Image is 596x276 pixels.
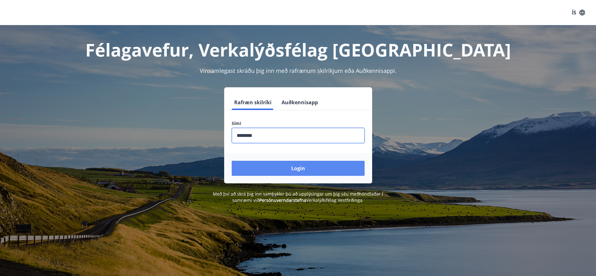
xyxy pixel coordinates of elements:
button: Login [232,161,365,176]
button: Auðkennisapp [279,95,320,110]
span: Vinsamlegast skráðu þig inn með rafrænum skilríkjum eða Auðkennisappi. [200,67,397,74]
a: Persónuverndarstefna [259,197,306,203]
button: Rafræn skilríki [232,95,274,110]
button: ÍS [568,7,588,18]
span: Með því að skrá þig inn samþykkir þú að upplýsingar um þig séu meðhöndlaðar í samræmi við Verkalý... [213,191,383,203]
h1: Félagavefur, Verkalýðsfélag [GEOGRAPHIC_DATA] [80,38,516,62]
label: Sími [232,120,365,127]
